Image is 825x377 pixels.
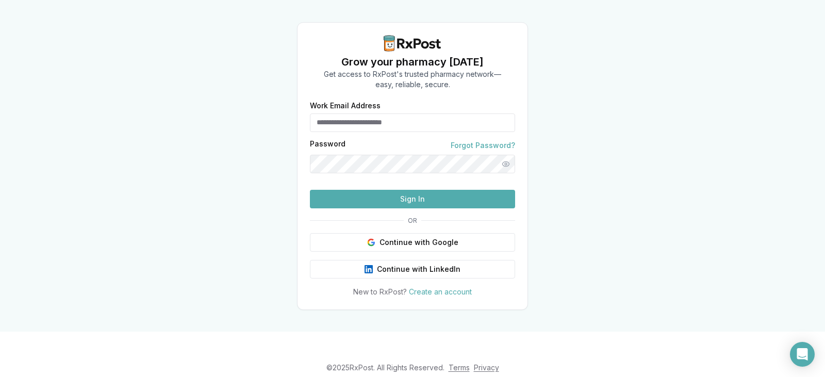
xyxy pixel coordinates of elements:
h1: Grow your pharmacy [DATE] [324,55,501,69]
p: Get access to RxPost's trusted pharmacy network— easy, reliable, secure. [324,69,501,90]
img: RxPost Logo [379,35,445,52]
button: Sign In [310,190,515,208]
button: Show password [497,155,515,173]
span: OR [404,217,421,225]
label: Password [310,140,345,151]
a: Privacy [474,363,499,372]
label: Work Email Address [310,102,515,109]
a: Forgot Password? [451,140,515,151]
img: Google [367,238,375,247]
a: Create an account [409,287,472,296]
span: New to RxPost? [353,287,407,296]
a: Terms [449,363,470,372]
div: Open Intercom Messenger [790,342,815,367]
button: Continue with LinkedIn [310,260,515,278]
button: Continue with Google [310,233,515,252]
img: LinkedIn [365,265,373,273]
